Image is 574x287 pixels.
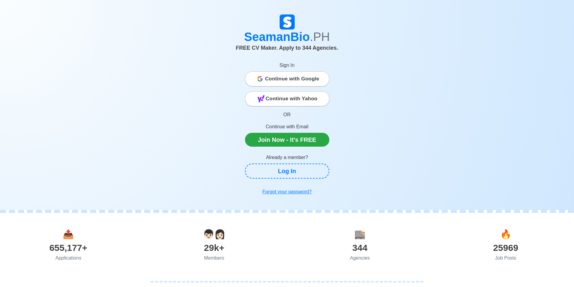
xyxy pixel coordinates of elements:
[203,229,225,239] span: users
[245,71,329,86] button: Continue with Google
[266,93,318,105] span: Continue with Yahoo
[245,154,329,161] p: Already a member?
[141,241,287,254] div: 29k+
[500,229,511,239] span: jobs
[245,186,329,198] a: Forgot your password?
[245,91,329,106] button: Continue with Yahoo
[310,30,330,43] span: .PH
[120,30,454,44] h1: SeamanBio
[63,229,74,239] span: applications
[236,45,338,51] span: FREE CV Maker. Apply to 344 Agencies.
[287,241,433,254] div: 344
[245,164,329,179] a: Log In
[354,229,365,239] span: agencies
[265,73,319,85] span: Continue with Google
[287,254,433,262] div: Agencies
[245,111,329,118] p: OR
[245,62,329,69] p: Sign In
[280,14,295,30] img: Logo
[141,254,287,262] div: Members
[245,133,329,147] a: Join Now - It's FREE
[262,189,312,194] u: Forgot your password?
[245,123,329,130] p: Continue with Email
